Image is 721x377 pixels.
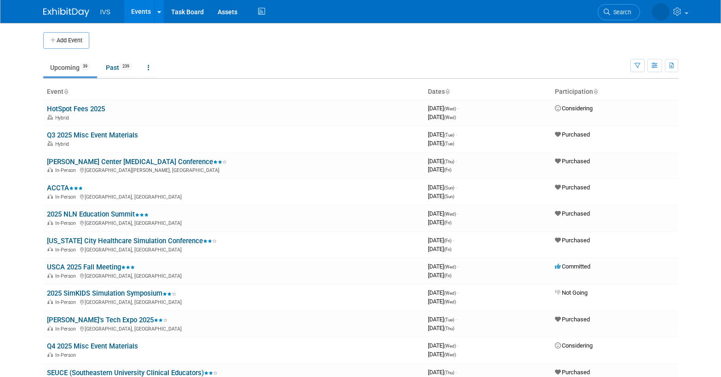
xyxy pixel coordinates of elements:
[428,246,451,252] span: [DATE]
[555,342,593,349] span: Considering
[47,220,53,225] img: In-Person Event
[428,342,459,349] span: [DATE]
[43,32,89,49] button: Add Event
[555,316,590,323] span: Purchased
[555,237,590,244] span: Purchased
[444,106,456,111] span: (Wed)
[47,369,218,377] a: SEUCE (Southeastern University Clinical Educators)
[55,167,79,173] span: In-Person
[610,9,631,16] span: Search
[47,141,53,146] img: Hybrid Event
[99,59,139,76] a: Past239
[444,299,456,304] span: (Wed)
[428,325,454,331] span: [DATE]
[444,352,456,357] span: (Wed)
[80,63,90,70] span: 39
[428,210,459,217] span: [DATE]
[43,84,424,100] th: Event
[445,88,450,95] a: Sort by Start Date
[456,158,457,165] span: -
[428,166,451,173] span: [DATE]
[456,369,457,376] span: -
[47,273,53,278] img: In-Person Event
[47,298,421,305] div: [GEOGRAPHIC_DATA], [GEOGRAPHIC_DATA]
[47,167,53,172] img: In-Person Event
[47,184,83,192] a: ACCTA
[428,131,457,138] span: [DATE]
[428,263,459,270] span: [DATE]
[428,237,454,244] span: [DATE]
[47,105,105,113] a: HotSpot Fees 2025
[453,237,454,244] span: -
[555,105,593,112] span: Considering
[444,141,454,146] span: (Tue)
[444,273,451,278] span: (Fri)
[555,210,590,217] span: Purchased
[47,326,53,331] img: In-Person Event
[43,59,97,76] a: Upcoming39
[457,210,459,217] span: -
[47,166,421,173] div: [GEOGRAPHIC_DATA][PERSON_NAME], [GEOGRAPHIC_DATA]
[428,351,456,358] span: [DATE]
[47,237,217,245] a: [US_STATE] City Healthcare Simulation Conference
[457,289,459,296] span: -
[444,159,454,164] span: (Thu)
[47,194,53,199] img: In-Person Event
[55,352,79,358] span: In-Person
[444,370,454,375] span: (Thu)
[444,343,456,348] span: (Wed)
[428,316,457,323] span: [DATE]
[444,211,456,217] span: (Wed)
[457,342,459,349] span: -
[47,246,421,253] div: [GEOGRAPHIC_DATA], [GEOGRAPHIC_DATA]
[444,167,451,172] span: (Fri)
[598,4,640,20] a: Search
[444,247,451,252] span: (Fri)
[457,263,459,270] span: -
[47,210,149,218] a: 2025 NLN Education Summit
[551,84,678,100] th: Participation
[47,342,138,350] a: Q4 2025 Misc Event Materials
[444,194,454,199] span: (Sun)
[47,299,53,304] img: In-Person Event
[47,289,176,297] a: 2025 SimKIDS Simulation Symposium
[555,158,590,165] span: Purchased
[55,326,79,332] span: In-Person
[444,238,451,243] span: (Fri)
[43,8,89,17] img: ExhibitDay
[55,299,79,305] span: In-Person
[428,184,457,191] span: [DATE]
[55,194,79,200] span: In-Person
[47,158,227,166] a: [PERSON_NAME] Center [MEDICAL_DATA] Conference
[55,141,72,147] span: Hybrid
[555,184,590,191] span: Purchased
[555,369,590,376] span: Purchased
[47,193,421,200] div: [GEOGRAPHIC_DATA], [GEOGRAPHIC_DATA]
[428,140,454,147] span: [DATE]
[456,131,457,138] span: -
[428,158,457,165] span: [DATE]
[652,3,669,21] img: Christa Berg
[555,131,590,138] span: Purchased
[444,115,456,120] span: (Wed)
[47,325,421,332] div: [GEOGRAPHIC_DATA], [GEOGRAPHIC_DATA]
[428,369,457,376] span: [DATE]
[428,193,454,200] span: [DATE]
[456,184,457,191] span: -
[428,219,451,226] span: [DATE]
[555,289,588,296] span: Not Going
[47,316,167,324] a: [PERSON_NAME]'s Tech Expo 2025
[47,131,138,139] a: Q3 2025 Misc Event Materials
[457,105,459,112] span: -
[555,263,590,270] span: Committed
[47,352,53,357] img: In-Person Event
[47,247,53,251] img: In-Person Event
[55,115,72,121] span: Hybrid
[63,88,68,95] a: Sort by Event Name
[428,114,456,120] span: [DATE]
[120,63,132,70] span: 239
[428,289,459,296] span: [DATE]
[444,264,456,269] span: (Wed)
[47,115,53,120] img: Hybrid Event
[47,219,421,226] div: [GEOGRAPHIC_DATA], [GEOGRAPHIC_DATA]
